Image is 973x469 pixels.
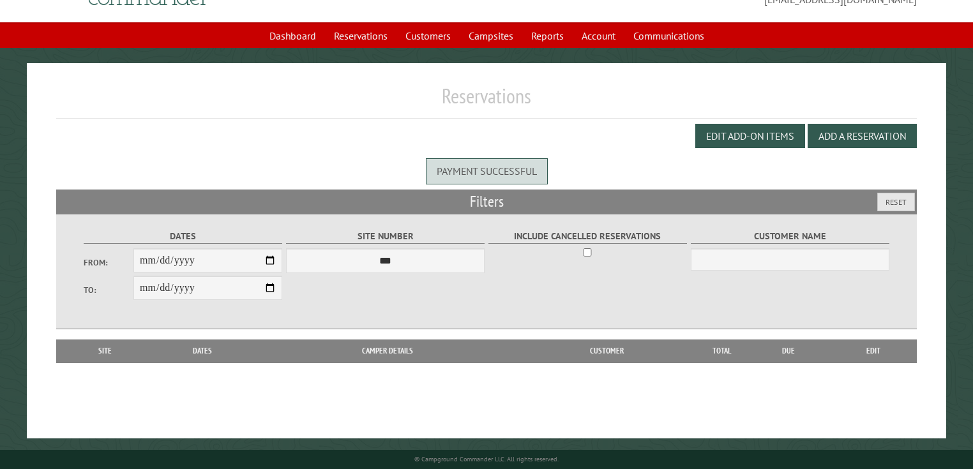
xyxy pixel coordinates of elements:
th: Due [748,339,829,362]
h1: Reservations [56,84,917,119]
th: Total [697,339,748,362]
button: Reset [877,193,915,211]
label: To: [84,284,133,296]
th: Camper Details [259,339,518,362]
a: Campsites [461,24,521,48]
th: Customer [517,339,697,362]
h2: Filters [56,190,917,214]
a: Dashboard [262,24,324,48]
a: Account [574,24,623,48]
a: Reservations [326,24,395,48]
a: Communications [626,24,712,48]
button: Edit Add-on Items [695,124,805,148]
small: © Campground Commander LLC. All rights reserved. [414,455,559,463]
a: Customers [398,24,458,48]
th: Dates [147,339,258,362]
label: From: [84,257,133,269]
label: Dates [84,229,282,244]
button: Add a Reservation [808,124,917,148]
a: Reports [524,24,571,48]
th: Site [63,339,147,362]
label: Site Number [286,229,485,244]
div: Payment successful [426,158,548,184]
label: Customer Name [691,229,889,244]
th: Edit [829,339,917,362]
label: Include Cancelled Reservations [488,229,687,244]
